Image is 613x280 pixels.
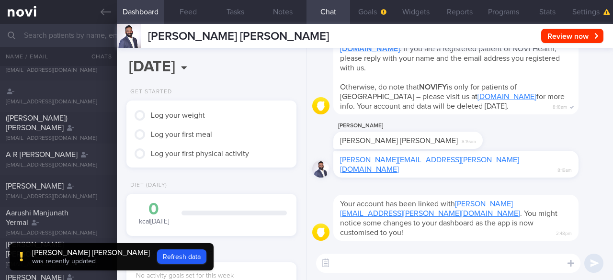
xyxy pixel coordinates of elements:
[6,182,64,190] span: [PERSON_NAME]
[148,31,329,42] span: [PERSON_NAME] [PERSON_NAME]
[157,249,206,264] button: Refresh data
[541,29,603,43] button: Review now
[6,162,111,169] div: [EMAIL_ADDRESS][DOMAIN_NAME]
[32,258,96,265] span: was recently updated
[6,209,68,226] span: Aarushi Manjunath Yermal
[333,120,511,132] div: [PERSON_NAME]
[6,151,78,158] span: A R [PERSON_NAME]
[557,165,572,174] span: 8:19am
[340,200,557,236] span: Your account has been linked with . You might notice some changes to your dashboard as the app is...
[126,89,172,96] div: Get Started
[6,114,68,132] span: ([PERSON_NAME]) [PERSON_NAME]
[6,230,111,237] div: [EMAIL_ADDRESS][DOMAIN_NAME]
[419,83,447,91] strong: NOVIFY
[136,201,172,226] div: kcal [DATE]
[6,241,64,258] span: [PERSON_NAME] [PERSON_NAME]
[340,137,458,145] span: [PERSON_NAME] [PERSON_NAME]
[340,83,565,110] span: Otherwise, do note that is only for patients of [GEOGRAPHIC_DATA] – please visit us at for more i...
[32,248,150,258] div: [PERSON_NAME] [PERSON_NAME]
[6,135,111,142] div: [EMAIL_ADDRESS][DOMAIN_NAME]
[553,101,567,111] span: 8:18am
[6,67,111,74] div: [EMAIL_ADDRESS][DOMAIN_NAME]
[136,201,172,218] div: 0
[126,182,167,189] div: Diet (Daily)
[6,193,111,201] div: [EMAIL_ADDRESS][DOMAIN_NAME]
[340,156,519,173] a: [PERSON_NAME][EMAIL_ADDRESS][PERSON_NAME][DOMAIN_NAME]
[79,47,117,66] button: Chats
[477,93,536,101] a: [DOMAIN_NAME]
[556,228,572,237] span: 2:48pm
[462,136,476,145] span: 8:19am
[340,26,560,72] span: We could not find a matching account for your email: . If you are a registered patient of NOVI He...
[6,99,111,106] div: [EMAIL_ADDRESS][DOMAIN_NAME]
[6,261,111,269] div: [EMAIL_ADDRESS][DOMAIN_NAME]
